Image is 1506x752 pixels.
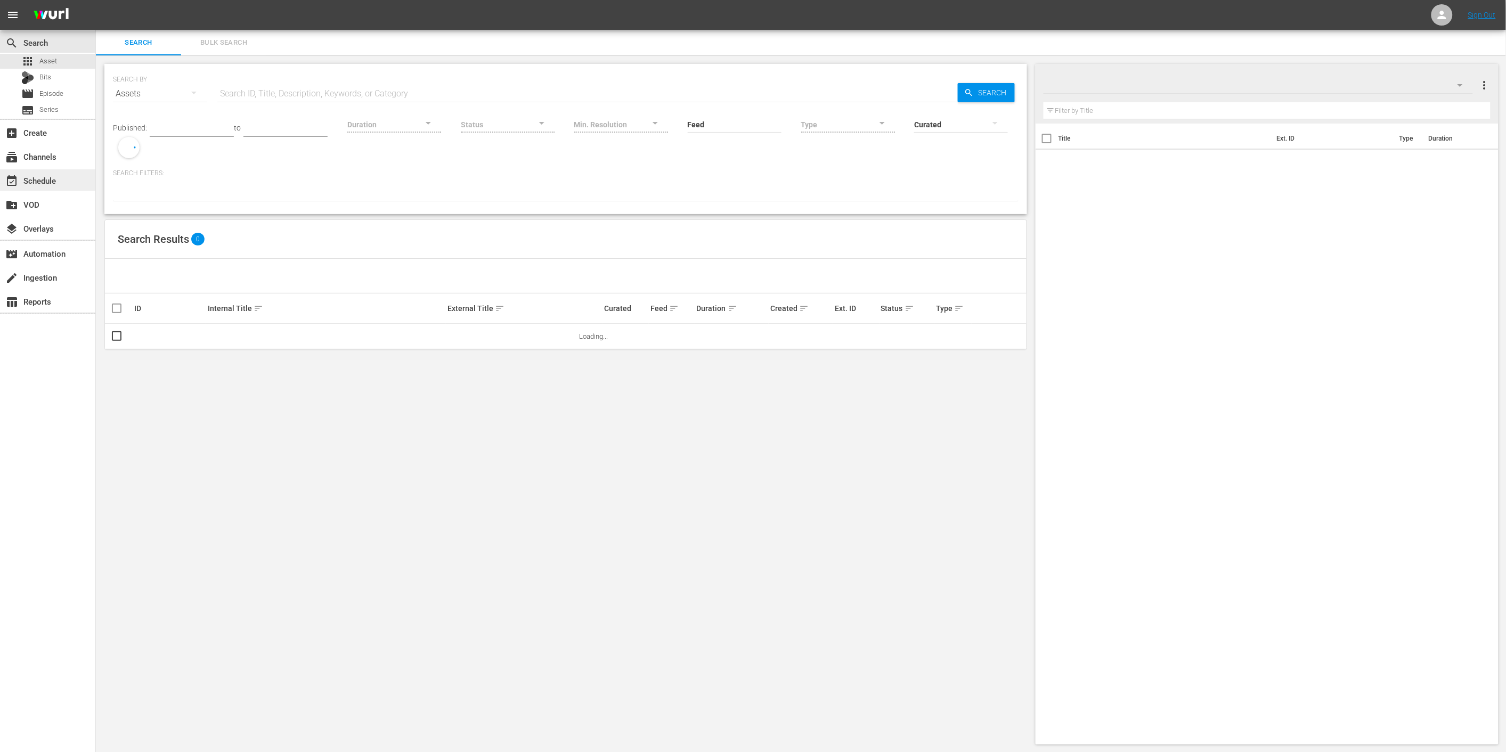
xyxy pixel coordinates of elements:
span: Overlays [5,223,18,235]
span: Schedule [5,175,18,187]
span: Episode [39,88,63,99]
span: to [234,124,241,132]
span: Channels [5,151,18,164]
span: more_vert [1478,79,1491,92]
th: Duration [1422,124,1486,153]
span: Published: [113,124,147,132]
a: Sign Out [1468,11,1496,19]
span: Episode [21,87,34,100]
span: sort [954,304,964,313]
div: Ext. ID [835,304,878,313]
span: Asset [39,56,57,67]
span: Search Results [118,233,189,246]
div: Curated [605,304,648,313]
span: Loading... [580,332,608,340]
span: 0 [191,233,205,246]
span: sort [728,304,737,313]
div: Created [770,302,832,315]
th: Type [1393,124,1422,153]
span: Series [39,104,59,115]
span: Automation [5,248,18,260]
span: Reports [5,296,18,308]
div: ID [134,304,205,313]
th: Title [1058,124,1271,153]
span: Search [974,83,1015,102]
span: Bulk Search [188,37,260,49]
span: Search [5,37,18,50]
span: Search [102,37,175,49]
th: Ext. ID [1271,124,1393,153]
div: Bits [21,71,34,84]
button: Search [958,83,1015,102]
span: Asset [21,55,34,68]
span: Create [5,127,18,140]
div: Type [936,302,970,315]
button: more_vert [1478,72,1491,98]
span: sort [495,304,504,313]
div: Feed [650,302,694,315]
div: Duration [697,302,767,315]
span: VOD [5,199,18,211]
div: External Title [447,302,601,315]
span: menu [6,9,19,21]
p: Search Filters: [113,169,1019,178]
div: Assets [113,79,207,109]
span: sort [254,304,263,313]
span: Series [21,104,34,117]
div: Internal Title [208,302,444,315]
span: sort [799,304,809,313]
span: sort [669,304,679,313]
img: ans4CAIJ8jUAAAAAAAAAAAAAAAAAAAAAAAAgQb4GAAAAAAAAAAAAAAAAAAAAAAAAJMjXAAAAAAAAAAAAAAAAAAAAAAAAgAT5G... [26,3,77,28]
span: sort [905,304,914,313]
div: Status [881,302,933,315]
span: Bits [39,72,51,83]
span: Ingestion [5,272,18,284]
